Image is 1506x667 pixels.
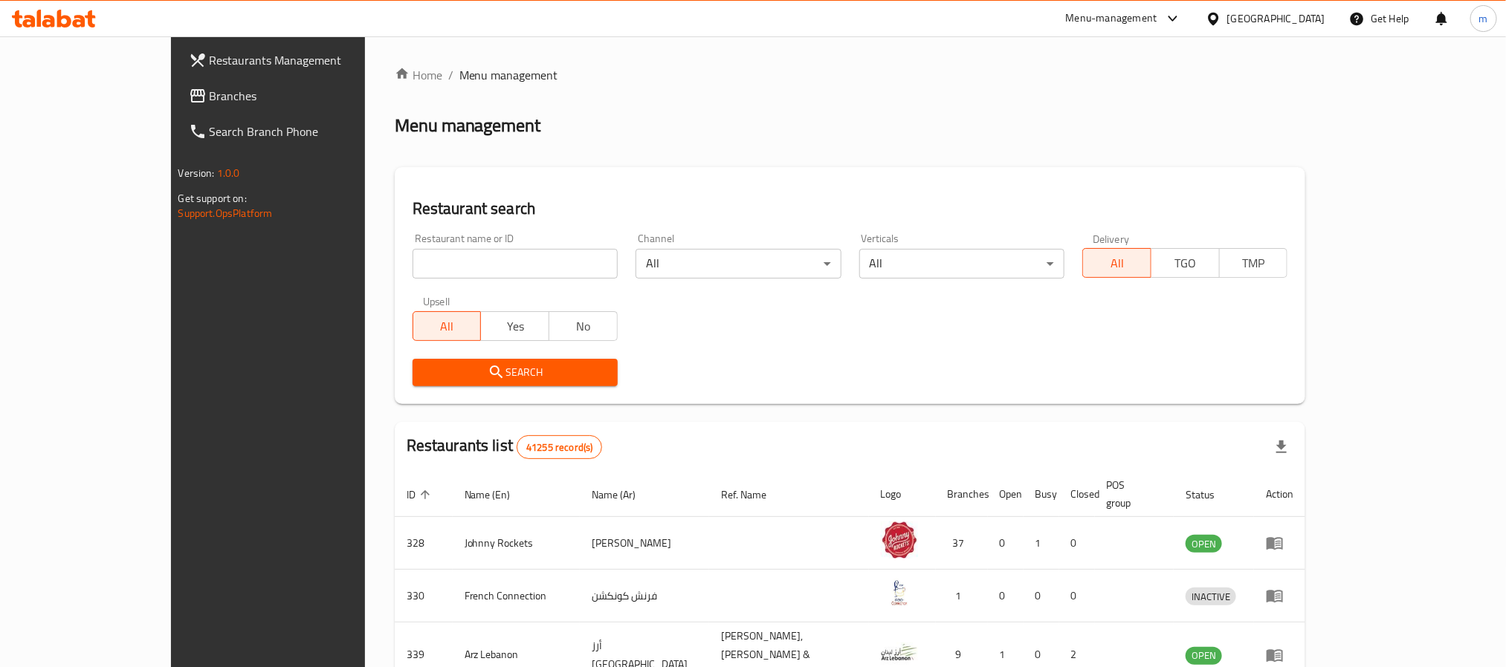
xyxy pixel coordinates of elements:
[1093,233,1130,244] label: Delivery
[549,311,618,341] button: No
[1227,10,1325,27] div: [GEOGRAPHIC_DATA]
[1186,536,1222,553] span: OPEN
[1024,472,1059,517] th: Busy
[881,574,918,611] img: French Connection
[1219,248,1288,278] button: TMP
[465,486,530,504] span: Name (En)
[1186,588,1236,605] span: INACTIVE
[1186,647,1222,664] span: OPEN
[1264,429,1299,465] div: Export file
[453,570,581,622] td: French Connection
[517,435,602,459] div: Total records count
[592,486,655,504] span: Name (Ar)
[1266,534,1293,552] div: Menu
[1089,253,1145,274] span: All
[407,486,435,504] span: ID
[178,189,247,208] span: Get support on:
[210,123,410,140] span: Search Branch Phone
[580,570,709,622] td: فرنش كونكشن
[988,570,1024,622] td: 0
[936,570,988,622] td: 1
[721,486,786,504] span: Ref. Name
[459,66,558,84] span: Menu management
[407,435,603,459] h2: Restaurants list
[1059,570,1095,622] td: 0
[636,249,841,279] div: All
[936,472,988,517] th: Branches
[517,440,601,455] span: 41255 record(s)
[413,359,618,386] button: Search
[448,66,453,84] li: /
[1186,588,1236,605] div: INACTIVE
[395,517,453,570] td: 328
[424,363,606,382] span: Search
[178,204,273,223] a: Support.OpsPlatform
[1479,10,1488,27] span: m
[177,42,422,78] a: Restaurants Management
[413,198,1288,220] h2: Restaurant search
[453,517,581,570] td: Johnny Rockets
[1157,253,1214,274] span: TGO
[395,570,453,622] td: 330
[423,296,450,307] label: Upsell
[487,316,543,337] span: Yes
[1266,646,1293,664] div: Menu
[1266,587,1293,605] div: Menu
[859,249,1064,279] div: All
[177,114,422,149] a: Search Branch Phone
[1059,517,1095,570] td: 0
[1254,472,1305,517] th: Action
[177,78,422,114] a: Branches
[210,51,410,69] span: Restaurants Management
[1066,10,1157,27] div: Menu-management
[419,316,476,337] span: All
[1226,253,1282,274] span: TMP
[555,316,612,337] span: No
[869,472,936,517] th: Logo
[413,311,482,341] button: All
[1151,248,1220,278] button: TGO
[178,163,215,183] span: Version:
[936,517,988,570] td: 37
[480,311,549,341] button: Yes
[1186,486,1234,504] span: Status
[881,521,918,559] img: Johnny Rockets
[1024,570,1059,622] td: 0
[988,517,1024,570] td: 0
[1059,472,1095,517] th: Closed
[1024,517,1059,570] td: 1
[210,87,410,105] span: Branches
[1186,535,1222,553] div: OPEN
[395,114,541,137] h2: Menu management
[580,517,709,570] td: [PERSON_NAME]
[988,472,1024,517] th: Open
[1107,476,1157,512] span: POS group
[395,66,1306,84] nav: breadcrumb
[217,163,240,183] span: 1.0.0
[1082,248,1151,278] button: All
[413,249,618,279] input: Search for restaurant name or ID..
